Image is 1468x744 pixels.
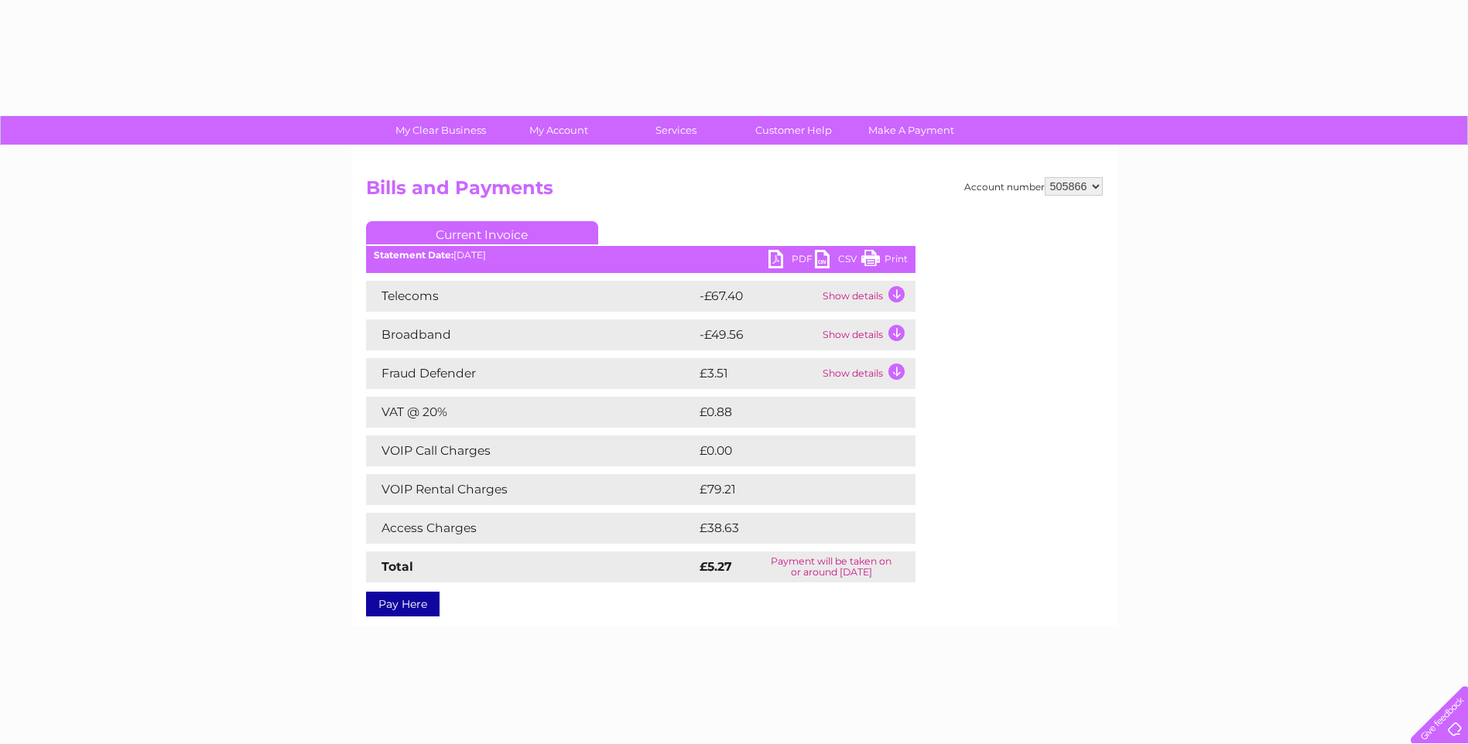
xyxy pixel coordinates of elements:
[696,358,819,389] td: £3.51
[819,319,915,350] td: Show details
[366,397,696,428] td: VAT @ 20%
[815,250,861,272] a: CSV
[696,319,819,350] td: -£49.56
[768,250,815,272] a: PDF
[819,358,915,389] td: Show details
[366,250,915,261] div: [DATE]
[494,116,622,145] a: My Account
[696,281,819,312] td: -£67.40
[964,177,1103,196] div: Account number
[696,474,883,505] td: £79.21
[819,281,915,312] td: Show details
[696,435,880,466] td: £0.00
[382,559,413,574] strong: Total
[696,513,885,544] td: £38.63
[861,250,908,272] a: Print
[366,221,598,244] a: Current Invoice
[366,435,696,466] td: VOIP Call Charges
[366,513,696,544] td: Access Charges
[730,116,857,145] a: Customer Help
[377,116,505,145] a: My Clear Business
[847,116,975,145] a: Make A Payment
[696,397,880,428] td: £0.88
[366,592,440,616] a: Pay Here
[366,281,696,312] td: Telecoms
[366,319,696,350] td: Broadband
[366,358,696,389] td: Fraud Defender
[700,559,732,574] strong: £5.27
[612,116,740,145] a: Services
[748,551,915,582] td: Payment will be taken on or around [DATE]
[366,177,1103,206] h2: Bills and Payments
[366,474,696,505] td: VOIP Rental Charges
[374,249,453,261] b: Statement Date:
